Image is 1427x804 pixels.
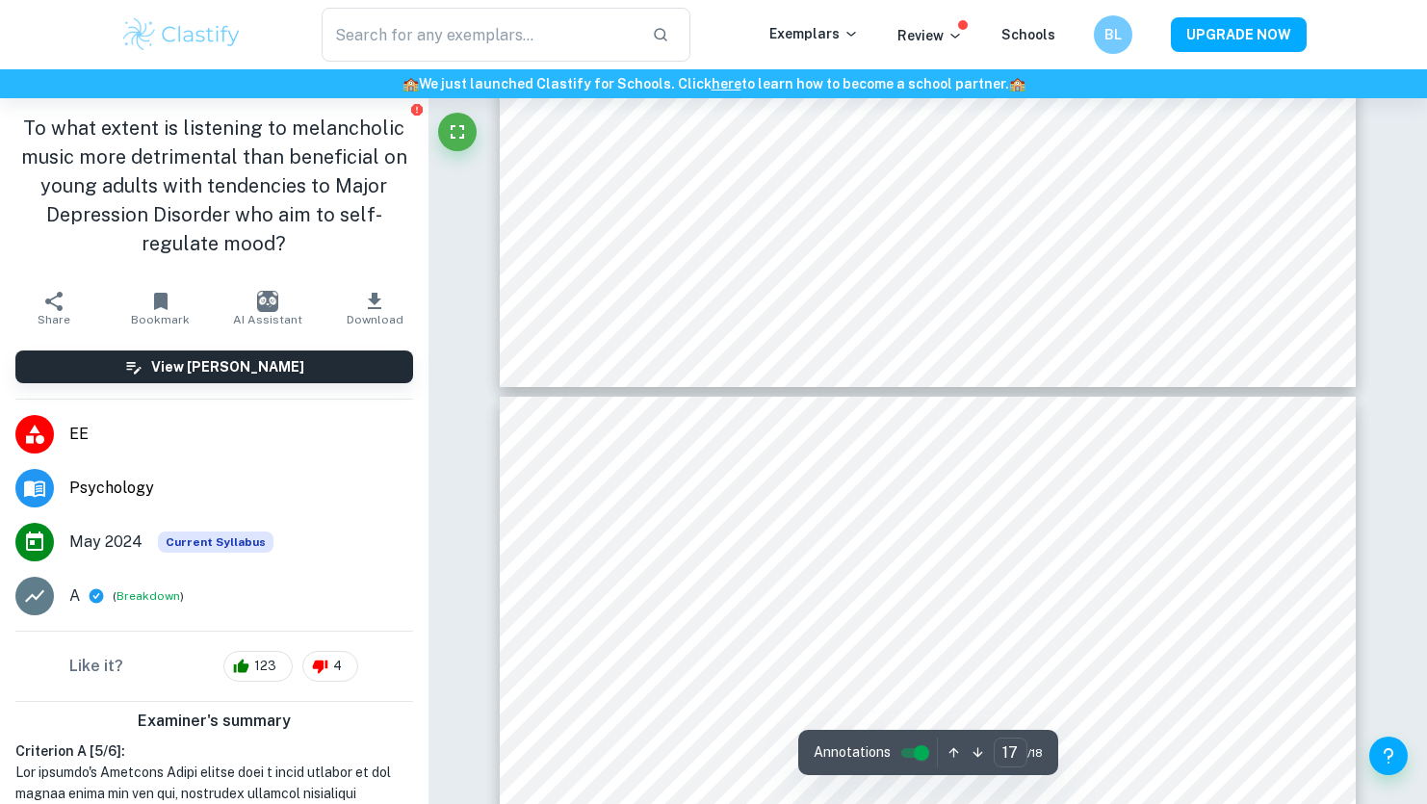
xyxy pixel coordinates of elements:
div: 123 [223,651,293,682]
span: Download [347,313,403,326]
span: 123 [244,657,287,676]
button: Report issue [410,102,425,117]
button: View [PERSON_NAME] [15,350,413,383]
button: Fullscreen [438,113,477,151]
button: UPGRADE NOW [1171,17,1307,52]
button: AI Assistant [214,281,321,335]
img: AI Assistant [257,291,278,312]
a: here [712,76,741,91]
span: Bookmark [131,313,190,326]
input: Search for any exemplars... [322,8,636,62]
span: 🏫 [1009,76,1025,91]
p: Exemplars [769,23,859,44]
h6: Criterion A [ 5 / 6 ]: [15,740,413,762]
div: 4 [302,651,358,682]
span: Share [38,313,70,326]
img: Clastify logo [120,15,243,54]
span: Current Syllabus [158,532,273,553]
a: Schools [1001,27,1055,42]
h6: Like it? [69,655,123,678]
span: 4 [323,657,352,676]
p: A [69,584,80,608]
button: Bookmark [107,281,214,335]
button: Help and Feedback [1369,737,1408,775]
span: EE [69,423,413,446]
div: This exemplar is based on the current syllabus. Feel free to refer to it for inspiration/ideas wh... [158,532,273,553]
span: AI Assistant [233,313,302,326]
span: / 18 [1027,744,1043,762]
h6: View [PERSON_NAME] [151,356,304,377]
button: Download [321,281,428,335]
button: BL [1094,15,1132,54]
h6: We just launched Clastify for Schools. Click to learn how to become a school partner. [4,73,1423,94]
h6: BL [1103,24,1125,45]
span: Psychology [69,477,413,500]
span: 🏫 [402,76,419,91]
h1: To what extent is listening to melancholic music more detrimental than beneficial on young adults... [15,114,413,258]
span: May 2024 [69,531,143,554]
span: Annotations [814,742,891,763]
button: Breakdown [117,587,180,605]
span: ( ) [113,587,184,606]
p: Review [897,25,963,46]
h6: Examiner's summary [8,710,421,733]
